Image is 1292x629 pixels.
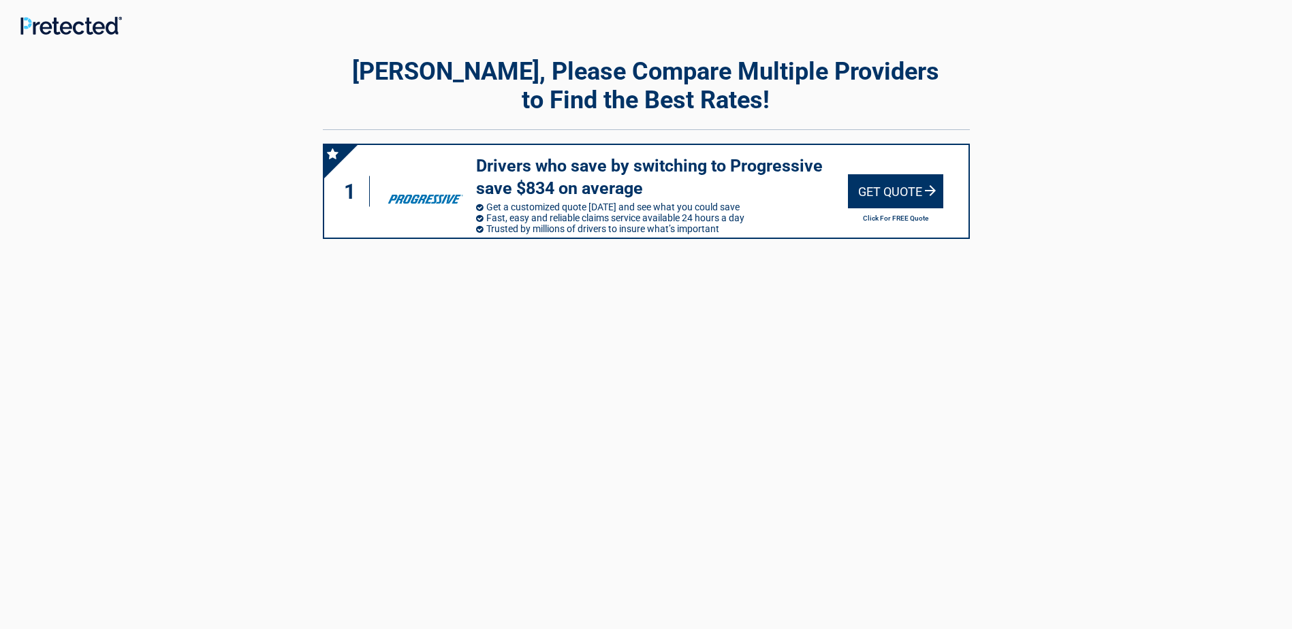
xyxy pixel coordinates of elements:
div: 1 [338,176,371,207]
img: Main Logo [20,16,122,35]
img: progressive's logo [381,170,469,212]
h3: Drivers who save by switching to Progressive save $834 on average [476,155,848,199]
li: Get a customized quote [DATE] and see what you could save [476,201,848,212]
div: Get Quote [848,174,943,208]
h2: [PERSON_NAME], Please Compare Multiple Providers to Find the Best Rates! [323,57,970,114]
li: Trusted by millions of drivers to insure what’s important [476,223,848,234]
li: Fast, easy and reliable claims service available 24 hours a day [476,212,848,223]
h2: Click For FREE Quote [848,214,943,222]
